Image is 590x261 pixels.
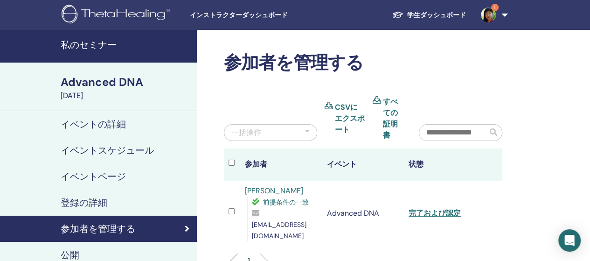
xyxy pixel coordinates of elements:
h4: 公開 [61,249,79,261]
span: 1 [491,4,499,11]
h4: イベントの詳細 [61,119,126,130]
div: Advanced DNA [61,74,191,90]
div: Open Intercom Messenger [558,229,581,252]
a: Advanced DNA[DATE] [55,74,197,101]
a: すべての証明書 [382,96,405,141]
img: logo.png [62,5,173,26]
div: [DATE] [61,90,191,101]
div: 一括操作 [231,127,261,138]
h4: 登録の詳細 [61,197,107,208]
h4: 参加者を管理する [61,223,135,234]
h4: イベントスケジュール [61,145,154,156]
img: graduation-cap-white.svg [392,11,403,19]
a: 学生ダッシュボード [385,7,473,24]
a: [PERSON_NAME] [245,186,303,196]
a: CSVにエクスポート [335,102,365,135]
th: 参加者 [240,148,322,181]
h4: 私のセミナー [61,39,191,50]
span: 前提条件の一致 [263,198,309,206]
td: Advanced DNA [322,181,404,246]
h4: イベントページ [61,171,126,182]
th: イベント [322,148,404,181]
img: default.jpg [481,7,496,22]
h2: 参加者を管理する [224,52,502,74]
span: [EMAIL_ADDRESS][DOMAIN_NAME] [252,220,306,240]
span: インストラクターダッシュボード [190,10,330,20]
a: 完了および認定 [409,208,461,218]
th: 状態 [404,148,486,181]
